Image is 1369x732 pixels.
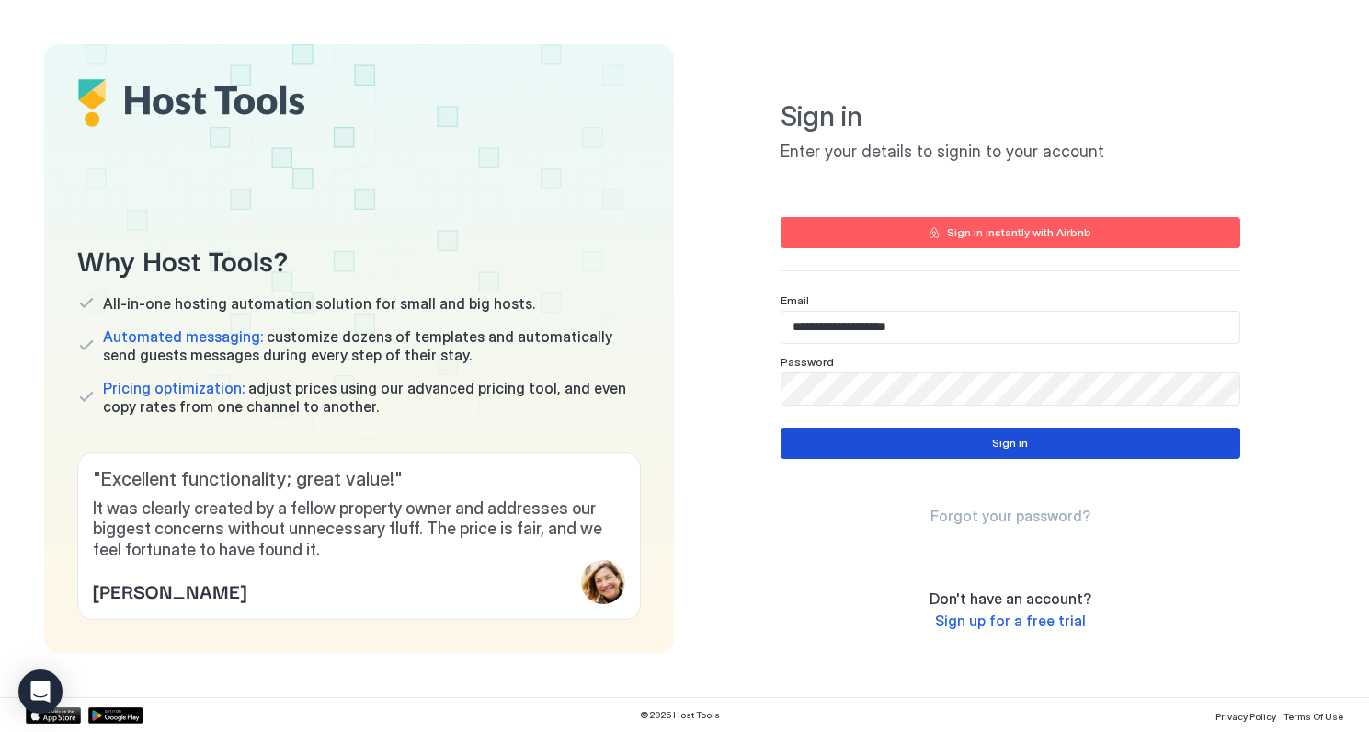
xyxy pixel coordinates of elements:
a: App Store [26,707,81,724]
span: Enter your details to signin to your account [781,142,1240,163]
span: Why Host Tools? [77,238,641,280]
a: Forgot your password? [930,507,1090,526]
a: Sign up for a free trial [935,612,1086,631]
span: Sign in [781,99,1240,134]
span: Pricing optimization: [103,379,245,397]
input: Input Field [781,312,1239,343]
span: It was clearly created by a fellow property owner and addresses our biggest concerns without unne... [93,498,625,561]
span: Forgot your password? [930,507,1090,525]
button: Sign in instantly with Airbnb [781,217,1240,248]
span: customize dozens of templates and automatically send guests messages during every step of their s... [103,327,641,364]
div: Open Intercom Messenger [18,669,63,714]
a: Google Play Store [88,707,143,724]
span: All-in-one hosting automation solution for small and big hosts. [103,294,535,313]
span: adjust prices using our advanced pricing tool, and even copy rates from one channel to another. [103,379,641,416]
div: Sign in instantly with Airbnb [947,224,1091,241]
span: Email [781,293,809,307]
span: Terms Of Use [1283,711,1343,722]
div: profile [581,560,625,604]
span: Password [781,355,834,369]
button: Sign in [781,428,1240,459]
div: Sign in [992,435,1028,452]
a: Terms Of Use [1283,705,1343,725]
span: Automated messaging: [103,327,263,346]
span: Privacy Policy [1215,711,1276,722]
span: [PERSON_NAME] [93,577,246,604]
span: Sign up for a free trial [935,612,1086,630]
span: " Excellent functionality; great value! " [93,468,625,491]
span: © 2025 Host Tools [640,709,720,721]
span: Don't have an account? [930,589,1091,608]
input: Input Field [781,373,1239,405]
a: Privacy Policy [1215,705,1276,725]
